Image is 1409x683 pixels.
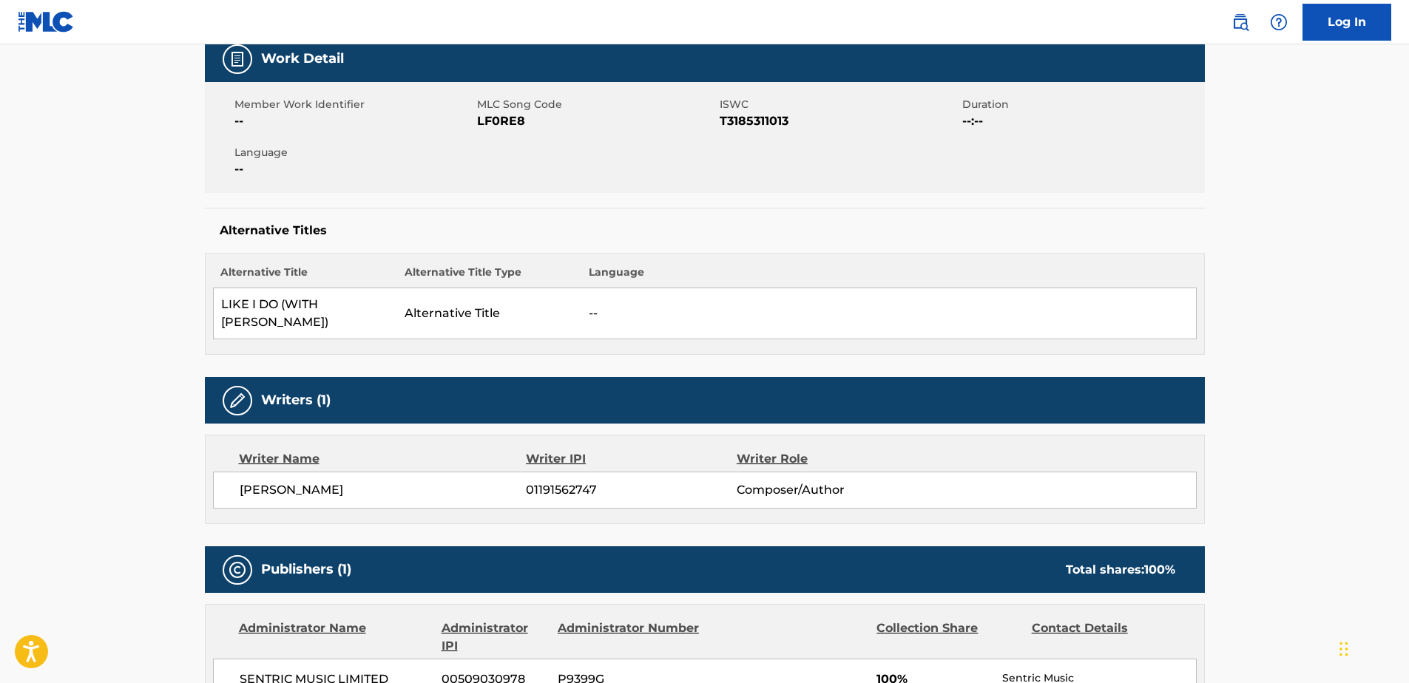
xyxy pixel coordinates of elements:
[1066,561,1175,579] div: Total shares:
[239,619,430,655] div: Administrator Name
[876,619,1020,655] div: Collection Share
[229,561,246,579] img: Publishers
[477,97,716,112] span: MLC Song Code
[220,223,1190,238] h5: Alternative Titles
[213,265,397,288] th: Alternative Title
[261,50,344,67] h5: Work Detail
[18,11,75,33] img: MLC Logo
[1226,7,1255,37] a: Public Search
[1302,4,1391,41] a: Log In
[229,392,246,410] img: Writers
[962,97,1201,112] span: Duration
[526,450,737,468] div: Writer IPI
[477,112,716,130] span: LF0RE8
[234,145,473,160] span: Language
[442,619,547,655] div: Administrator IPI
[962,112,1201,130] span: --:--
[1339,627,1348,671] div: Drag
[397,265,581,288] th: Alternative Title Type
[1335,612,1409,683] iframe: Chat Widget
[261,392,331,409] h5: Writers (1)
[234,112,473,130] span: --
[240,481,527,499] span: [PERSON_NAME]
[397,288,581,339] td: Alternative Title
[239,450,527,468] div: Writer Name
[737,450,928,468] div: Writer Role
[737,481,928,499] span: Composer/Author
[229,50,246,68] img: Work Detail
[1231,13,1249,31] img: search
[1264,7,1294,37] div: Help
[526,481,736,499] span: 01191562747
[581,265,1196,288] th: Language
[720,112,959,130] span: T3185311013
[720,97,959,112] span: ISWC
[581,288,1196,339] td: --
[261,561,351,578] h5: Publishers (1)
[1270,13,1288,31] img: help
[1032,619,1175,655] div: Contact Details
[234,160,473,178] span: --
[234,97,473,112] span: Member Work Identifier
[1144,563,1175,577] span: 100 %
[213,288,397,339] td: LIKE I DO (WITH [PERSON_NAME])
[558,619,701,655] div: Administrator Number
